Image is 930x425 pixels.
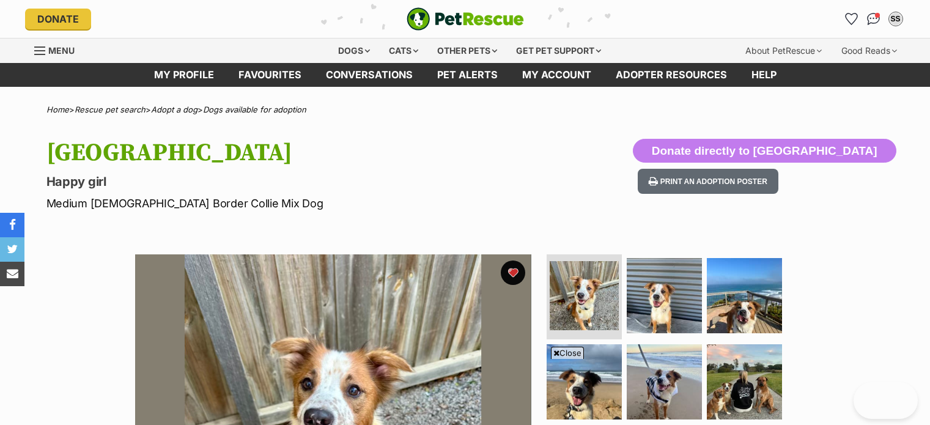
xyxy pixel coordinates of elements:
[226,63,314,87] a: Favourites
[142,63,226,87] a: My profile
[864,9,884,29] a: Conversations
[842,9,862,29] a: Favourites
[46,195,564,212] p: Medium [DEMOGRAPHIC_DATA] Border Collie Mix Dog
[510,63,603,87] a: My account
[75,105,146,114] a: Rescue pet search
[551,347,584,359] span: Close
[169,364,762,419] iframe: Advertisement
[429,39,506,63] div: Other pets
[330,39,378,63] div: Dogs
[507,39,610,63] div: Get pet support
[25,9,91,29] a: Donate
[46,105,69,114] a: Home
[48,45,75,56] span: Menu
[737,39,830,63] div: About PetRescue
[842,9,906,29] ul: Account quick links
[407,7,524,31] img: logo-e224e6f780fb5917bec1dbf3a21bbac754714ae5b6737aabdf751b685950b380.svg
[638,169,778,194] button: Print an adoption poster
[46,173,564,190] p: Happy girl
[890,13,902,25] div: SS
[203,105,306,114] a: Dogs available for adoption
[425,63,510,87] a: Pet alerts
[833,39,906,63] div: Good Reads
[550,261,619,330] img: Photo of Maldives
[314,63,425,87] a: conversations
[627,258,702,333] img: Photo of Maldives
[867,13,880,25] img: chat-41dd97257d64d25036548639549fe6c8038ab92f7586957e7f3b1b290dea8141.svg
[547,344,622,419] img: Photo of Maldives
[707,258,782,333] img: Photo of Maldives
[407,7,524,31] a: PetRescue
[854,382,918,419] iframe: Help Scout Beacon - Open
[603,63,739,87] a: Adopter resources
[501,261,525,285] button: favourite
[739,63,789,87] a: Help
[627,344,702,419] img: Photo of Maldives
[633,139,896,163] button: Donate directly to [GEOGRAPHIC_DATA]
[151,105,197,114] a: Adopt a dog
[707,344,782,419] img: Photo of Maldives
[34,39,83,61] a: Menu
[16,105,915,114] div: > > >
[380,39,427,63] div: Cats
[886,9,906,29] button: My account
[46,139,564,167] h1: [GEOGRAPHIC_DATA]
